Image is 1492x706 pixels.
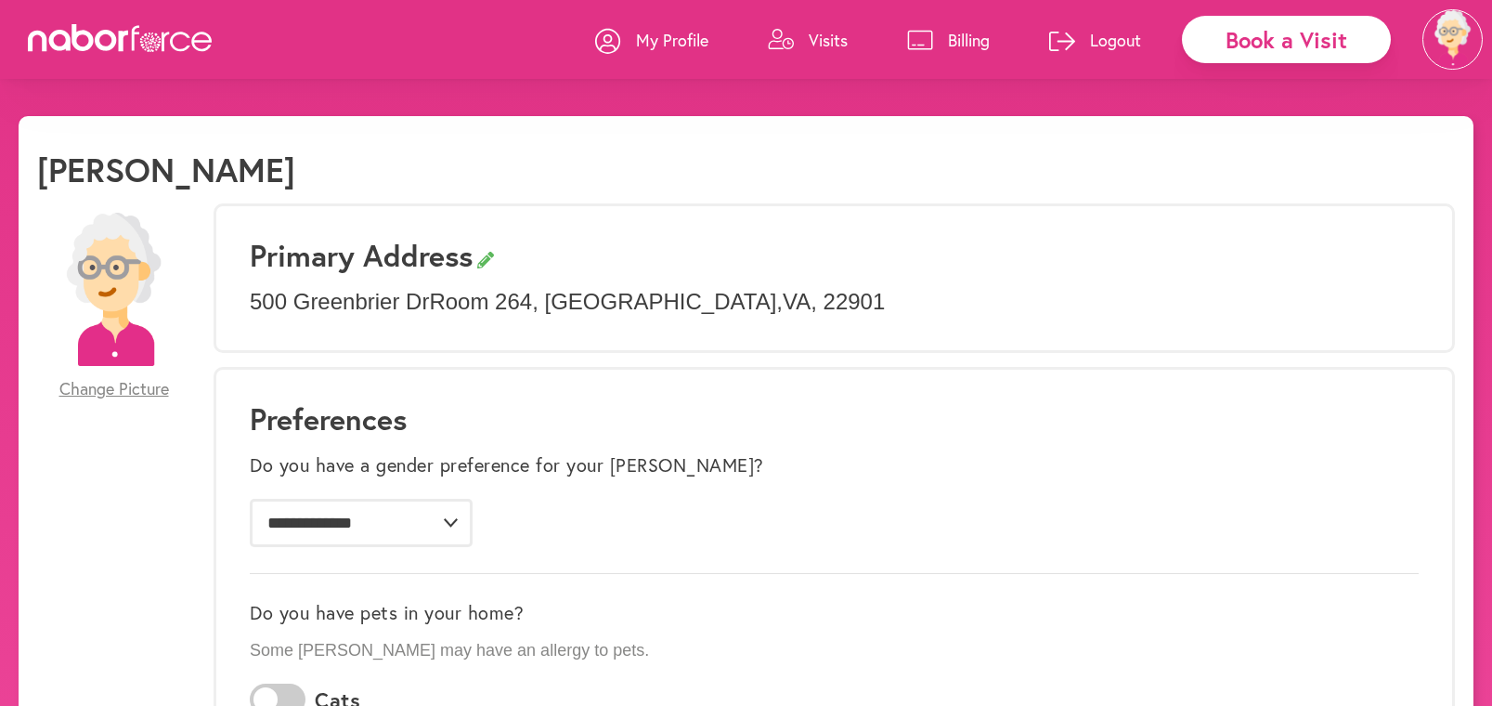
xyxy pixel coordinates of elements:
[636,29,708,51] p: My Profile
[1422,9,1483,70] img: efc20bcf08b0dac87679abea64c1faab.png
[948,29,990,51] p: Billing
[907,12,990,68] a: Billing
[250,602,524,624] label: Do you have pets in your home?
[250,289,1419,316] p: 500 Greenbrier Dr Room 264 , [GEOGRAPHIC_DATA] , VA , 22901
[250,238,1419,273] h3: Primary Address
[595,12,708,68] a: My Profile
[37,213,190,366] img: efc20bcf08b0dac87679abea64c1faab.png
[250,401,1419,437] h1: Preferences
[1049,12,1141,68] a: Logout
[59,379,169,399] span: Change Picture
[1090,29,1141,51] p: Logout
[1182,16,1391,63] div: Book a Visit
[37,150,295,190] h1: [PERSON_NAME]
[809,29,848,51] p: Visits
[250,454,764,477] label: Do you have a gender preference for your [PERSON_NAME]?
[250,641,1419,661] p: Some [PERSON_NAME] may have an allergy to pets.
[768,12,848,68] a: Visits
